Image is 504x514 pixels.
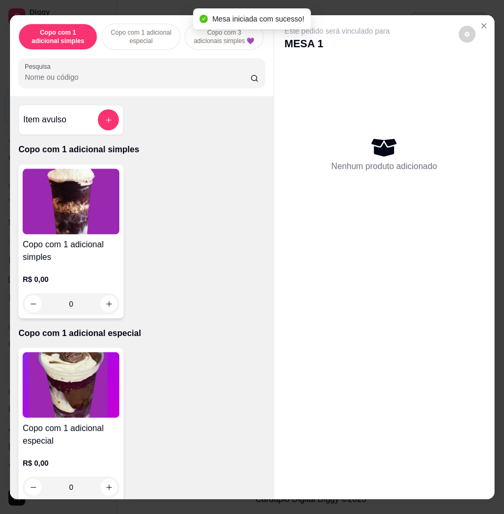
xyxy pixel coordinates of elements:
p: Copo com 1 adicional simples [18,143,265,156]
h4: Copo com 1 adicional simples [23,238,119,264]
p: R$ 0,00 [23,458,119,468]
p: Este pedido será vinculado para [284,26,389,36]
input: Pesquisa [25,72,251,82]
p: Nenhum produto adicionado [331,160,437,173]
p: Copo com 1 adicional especial [110,28,171,45]
h4: Item avulso [23,113,66,126]
img: product-image [23,352,119,418]
button: Close [475,17,492,34]
p: R$ 0,00 [23,274,119,285]
p: Copo com 1 adicional especial [18,327,265,339]
span: Mesa iniciada com sucesso! [212,15,304,23]
img: product-image [23,169,119,234]
button: add-separate-item [98,109,119,130]
h4: Copo com 1 adicional especial [23,422,119,447]
p: Copo com 1 adicional simples [27,28,88,45]
p: Copo com 3 adicionais simples 💜 [193,28,254,45]
span: check-circle [200,15,208,23]
label: Pesquisa [25,62,54,71]
button: decrease-product-quantity [458,26,475,43]
p: MESA 1 [284,36,389,51]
